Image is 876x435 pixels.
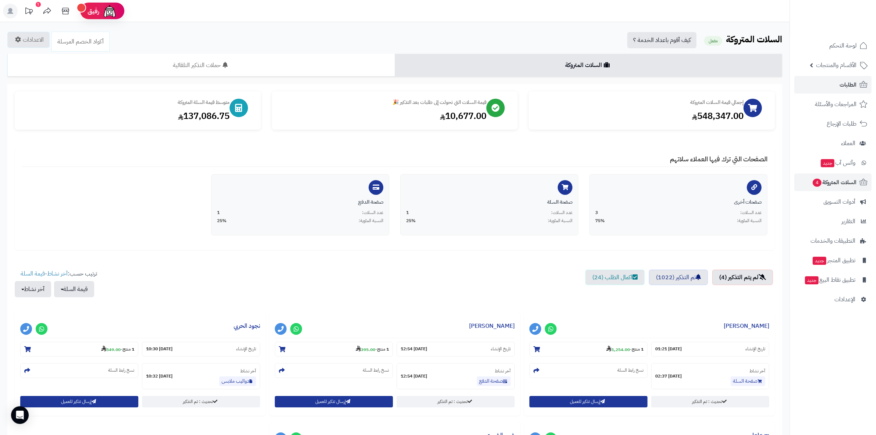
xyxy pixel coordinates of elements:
img: ai-face.png [102,4,117,18]
a: صفحة الدفع [477,376,511,386]
small: آخر نشاط [495,368,511,374]
div: Open Intercom Messenger [11,406,29,424]
strong: 1 منتج [632,346,643,353]
span: النسبة المئوية: [548,218,572,224]
b: السلات المتروكة [726,33,782,46]
button: إرسال تذكير للعميل [275,396,393,407]
div: 137,086.75 [22,110,230,122]
span: النسبة المئوية: [737,218,762,224]
span: الإعدادات [834,294,855,305]
span: 1 [406,210,409,216]
a: اكمال الطلب (24) [585,270,645,285]
span: النسبة المئوية: [359,218,383,224]
small: - [606,345,643,353]
a: السلات المتروكة4 [794,173,872,191]
a: التقارير [794,213,872,230]
span: جديد [821,159,834,167]
span: عدد السلات: [740,210,762,216]
span: عدد السلات: [362,210,383,216]
a: صفحة السلة [731,376,765,386]
span: الطلبات [840,80,857,90]
button: إرسال تذكير للعميل [20,396,138,407]
span: 75% [595,218,605,224]
span: 25% [406,218,416,224]
div: صفحة السلة [406,199,572,206]
a: نجود الحربي [234,322,260,330]
span: 4 [813,179,822,187]
a: أدوات التسويق [794,193,872,211]
section: 1 منتج-395.00 [275,342,393,357]
a: العملاء [794,134,872,152]
div: متوسط قيمة السلة المتروكة [22,99,230,106]
span: السلات المتروكة [812,177,857,187]
span: جديد [813,257,826,265]
span: جديد [805,276,819,284]
span: 1 [217,210,220,216]
span: عدد السلات: [551,210,572,216]
a: تحديث : تم التذكير [397,396,515,407]
section: نسخ رابط السلة [275,363,393,378]
strong: 1,254.00 [606,346,630,353]
strong: 395.00 [356,346,375,353]
strong: 1 منتج [377,346,389,353]
a: السلات المتروكة [395,54,782,77]
img: logo-2.png [826,19,869,34]
section: نسخ رابط السلة [529,363,648,378]
strong: 549.00 [101,346,121,353]
span: تطبيق المتجر [812,255,855,266]
div: صفحات أخرى [595,199,762,206]
span: العملاء [841,138,855,148]
small: آخر نشاط [240,368,256,374]
button: آخر نشاط [15,281,51,297]
span: تطبيق نقاط البيع [804,275,855,285]
span: وآتس آب [820,158,855,168]
button: قيمة السلة [54,281,94,297]
span: التطبيقات والخدمات [811,236,855,246]
a: [PERSON_NAME] [724,322,769,330]
strong: [DATE] 02:37 [655,373,682,379]
a: دواليب ملابس [219,376,256,386]
a: الطلبات [794,76,872,94]
span: الأقسام والمنتجات [816,60,857,70]
small: نسخ رابط السلة [617,367,643,373]
a: تطبيق المتجرجديد [794,252,872,269]
small: - [101,345,134,353]
a: تطبيق نقاط البيعجديد [794,271,872,289]
small: آخر نشاط [749,368,765,374]
strong: [DATE] 10:32 [146,373,173,379]
small: تاريخ الإنشاء [491,346,511,352]
span: المراجعات والأسئلة [815,99,857,109]
span: رفيق [88,7,99,15]
strong: [DATE] 01:21 [655,346,682,352]
small: مفعل [704,36,722,46]
ul: ترتيب حسب: - [15,270,97,297]
section: نسخ رابط السلة [20,363,138,378]
strong: [DATE] 12:54 [401,346,427,352]
a: [PERSON_NAME] [469,322,515,330]
a: المراجعات والأسئلة [794,95,872,113]
a: لوحة التحكم [794,37,872,55]
a: تحديثات المنصة [19,4,38,20]
a: تحديث : تم التذكير [142,396,260,407]
a: طلبات الإرجاع [794,115,872,133]
small: تاريخ الإنشاء [745,346,765,352]
small: نسخ رابط السلة [363,367,389,373]
div: إجمالي قيمة السلات المتروكة [536,99,744,106]
strong: [DATE] 12:54 [401,373,427,379]
a: الاعدادات [7,32,50,48]
a: أكواد الخصم المرسلة [52,32,110,52]
a: الإعدادات [794,291,872,308]
a: كيف أقوم باعداد الخدمة ؟ [627,32,696,48]
button: إرسال تذكير للعميل [529,396,648,407]
h4: الصفحات التي ترك فيها العملاء سلاتهم [22,155,767,167]
a: وآتس آبجديد [794,154,872,172]
span: أدوات التسويق [823,197,855,207]
span: طلبات الإرجاع [827,119,857,129]
strong: [DATE] 10:30 [146,346,173,352]
small: - [356,345,389,353]
section: 1 منتج-1,254.00 [529,342,648,357]
div: 548,347.00 [536,110,744,122]
strong: 1 منتج [123,346,134,353]
a: حملات التذكير التلقائية [7,54,395,77]
span: التقارير [841,216,855,227]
